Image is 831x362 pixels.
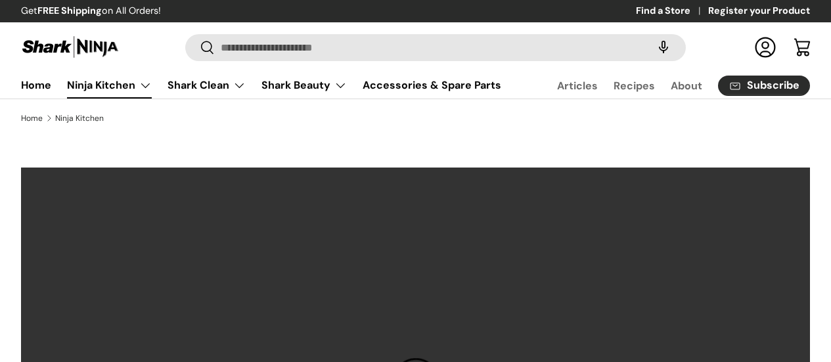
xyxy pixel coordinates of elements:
[642,33,685,62] speech-search-button: Search by voice
[254,72,355,99] summary: Shark Beauty
[21,4,161,18] p: Get on All Orders!
[37,5,102,16] strong: FREE Shipping
[21,112,810,124] nav: Breadcrumbs
[21,72,501,99] nav: Primary
[636,4,708,18] a: Find a Store
[526,72,810,99] nav: Secondary
[55,114,104,122] a: Ninja Kitchen
[21,72,51,98] a: Home
[557,73,598,99] a: Articles
[67,72,152,99] a: Ninja Kitchen
[261,72,347,99] a: Shark Beauty
[168,72,246,99] a: Shark Clean
[363,72,501,98] a: Accessories & Spare Parts
[614,73,655,99] a: Recipes
[718,76,810,96] a: Subscribe
[21,114,43,122] a: Home
[59,72,160,99] summary: Ninja Kitchen
[160,72,254,99] summary: Shark Clean
[747,80,799,91] span: Subscribe
[708,4,810,18] a: Register your Product
[671,73,702,99] a: About
[21,34,120,60] img: Shark Ninja Philippines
